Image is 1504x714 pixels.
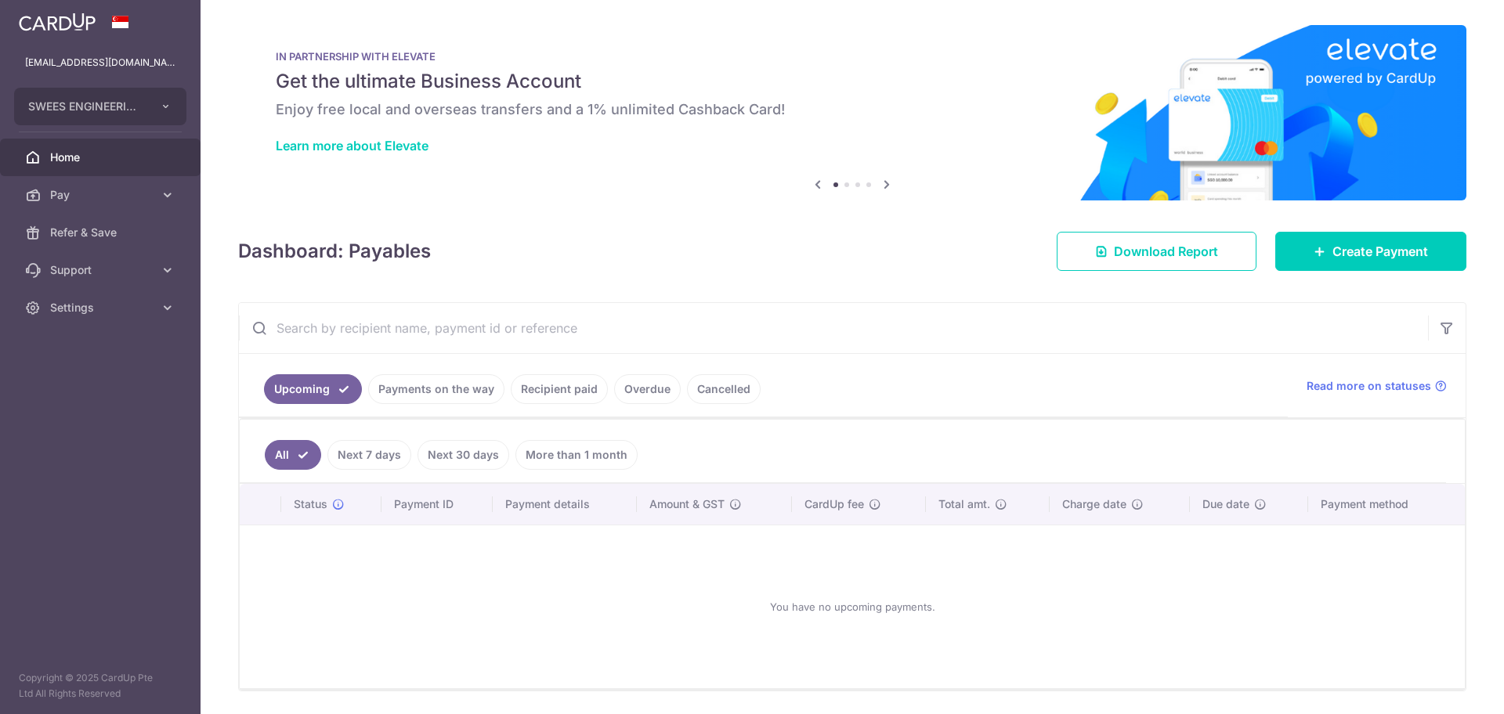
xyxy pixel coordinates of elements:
[804,496,864,512] span: CardUp fee
[50,225,154,240] span: Refer & Save
[50,262,154,278] span: Support
[294,496,327,512] span: Status
[938,496,990,512] span: Total amt.
[1332,242,1428,261] span: Create Payment
[418,440,509,470] a: Next 30 days
[1307,378,1447,394] a: Read more on statuses
[1202,496,1249,512] span: Due date
[1308,484,1465,525] th: Payment method
[14,88,186,125] button: SWEES ENGINEERING CO (PTE.) LTD.
[1307,378,1431,394] span: Read more on statuses
[511,374,608,404] a: Recipient paid
[493,484,637,525] th: Payment details
[327,440,411,470] a: Next 7 days
[276,69,1429,94] h5: Get the ultimate Business Account
[238,237,431,265] h4: Dashboard: Payables
[19,13,96,31] img: CardUp
[649,496,725,512] span: Amount & GST
[276,50,1429,63] p: IN PARTNERSHIP WITH ELEVATE
[50,150,154,165] span: Home
[1062,496,1126,512] span: Charge date
[515,440,638,470] a: More than 1 month
[258,538,1446,676] div: You have no upcoming payments.
[276,138,428,153] a: Learn more about Elevate
[50,300,154,316] span: Settings
[614,374,681,404] a: Overdue
[1275,232,1466,271] a: Create Payment
[265,440,321,470] a: All
[687,374,761,404] a: Cancelled
[1404,667,1488,706] iframe: Opens a widget where you can find more information
[1057,232,1256,271] a: Download Report
[50,187,154,203] span: Pay
[368,374,504,404] a: Payments on the way
[264,374,362,404] a: Upcoming
[381,484,493,525] th: Payment ID
[28,99,144,114] span: SWEES ENGINEERING CO (PTE.) LTD.
[276,100,1429,119] h6: Enjoy free local and overseas transfers and a 1% unlimited Cashback Card!
[238,25,1466,200] img: Renovation banner
[239,303,1428,353] input: Search by recipient name, payment id or reference
[1114,242,1218,261] span: Download Report
[25,55,175,70] p: [EMAIL_ADDRESS][DOMAIN_NAME]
